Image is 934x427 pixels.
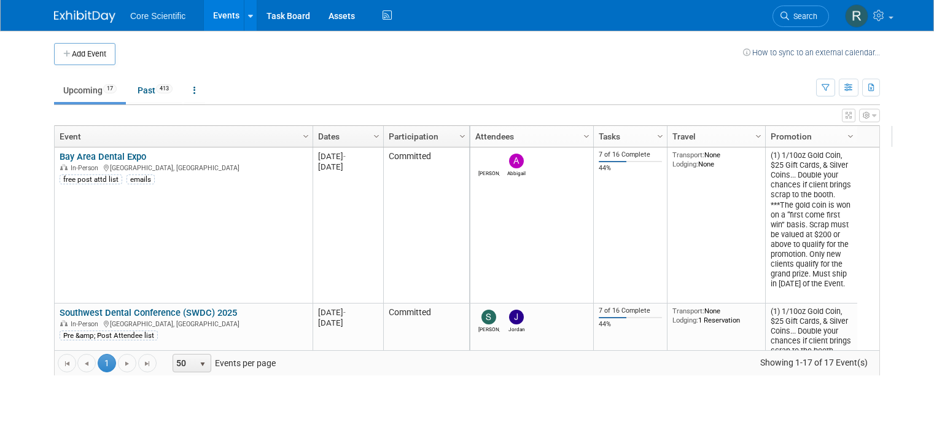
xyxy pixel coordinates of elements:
[60,164,68,170] img: In-Person Event
[672,151,704,159] span: Transport:
[752,126,766,144] a: Column Settings
[457,131,467,141] span: Column Settings
[846,131,855,141] span: Column Settings
[478,168,500,176] div: James Belshe
[54,79,126,102] a: Upcoming17
[318,318,378,328] div: [DATE]
[506,324,527,332] div: Jordan McCullough
[343,152,346,161] span: -
[60,174,122,184] div: free post attd list
[789,12,817,21] span: Search
[62,359,72,369] span: Go to the first page
[599,151,663,159] div: 7 of 16 Complete
[672,160,698,168] span: Lodging:
[383,147,469,304] td: Committed
[60,320,68,326] img: In-Person Event
[343,308,346,317] span: -
[60,151,146,162] a: Bay Area Dental Expo
[58,354,76,372] a: Go to the first page
[672,307,704,315] span: Transport:
[743,48,880,57] a: How to sync to an external calendar...
[753,131,763,141] span: Column Settings
[672,151,761,168] div: None None
[672,316,698,324] span: Lodging:
[301,131,311,141] span: Column Settings
[481,310,496,324] img: Sam Robinson
[771,126,849,147] a: Promotion
[71,164,102,172] span: In-Person
[156,84,173,93] span: 413
[599,307,663,315] div: 7 of 16 Complete
[126,174,155,184] div: emails
[772,6,829,27] a: Search
[122,359,132,369] span: Go to the next page
[60,307,237,318] a: Southwest Dental Conference (SWDC) 2025
[300,126,313,144] a: Column Settings
[845,4,868,28] img: Rachel Wolff
[506,168,527,176] div: Abbigail Belshe
[370,126,384,144] a: Column Settings
[475,126,585,147] a: Attendees
[318,151,378,162] div: [DATE]
[60,331,158,340] div: Pre &amp; Post Attendee list
[655,131,665,141] span: Column Settings
[128,79,182,102] a: Past413
[198,359,208,369] span: select
[456,126,470,144] a: Column Settings
[138,354,157,372] a: Go to the last page
[509,154,524,168] img: Abbigail Belshe
[54,10,115,23] img: ExhibitDay
[481,154,496,168] img: James Belshe
[130,11,185,21] span: Core Scientific
[157,354,288,372] span: Events per page
[318,162,378,172] div: [DATE]
[672,126,757,147] a: Travel
[118,354,136,372] a: Go to the next page
[509,310,524,324] img: Jordan McCullough
[77,354,96,372] a: Go to the previous page
[478,324,500,332] div: Sam Robinson
[82,359,91,369] span: Go to the previous page
[599,320,663,329] div: 44%
[318,126,375,147] a: Dates
[318,307,378,318] div: [DATE]
[582,131,591,141] span: Column Settings
[103,84,117,93] span: 17
[60,318,307,329] div: [GEOGRAPHIC_DATA], [GEOGRAPHIC_DATA]
[60,126,305,147] a: Event
[599,164,663,173] div: 44%
[173,355,194,372] span: 50
[599,126,659,147] a: Tasks
[580,126,594,144] a: Column Settings
[749,354,879,371] span: Showing 1-17 of 17 Event(s)
[142,359,152,369] span: Go to the last page
[765,147,857,304] td: (1) 1/10oz Gold Coin, $25 Gift Cards, & Silver Coins... Double your chances if client brings scra...
[372,131,381,141] span: Column Settings
[60,162,307,173] div: [GEOGRAPHIC_DATA], [GEOGRAPHIC_DATA]
[98,354,116,372] span: 1
[844,126,858,144] a: Column Settings
[54,43,115,65] button: Add Event
[389,126,461,147] a: Participation
[654,126,667,144] a: Column Settings
[672,307,761,324] div: None 1 Reservation
[71,320,102,328] span: In-Person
